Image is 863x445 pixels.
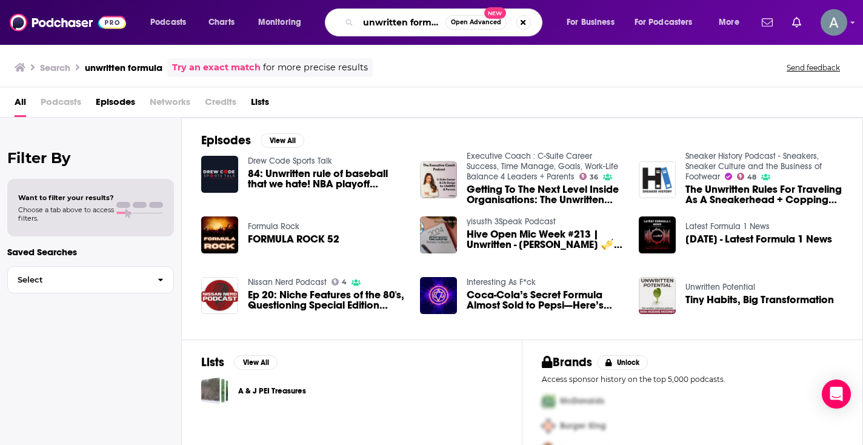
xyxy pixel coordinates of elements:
[201,13,242,32] a: Charts
[783,62,844,73] button: Send feedback
[150,14,186,31] span: Podcasts
[685,151,822,182] a: Sneaker History Podcast - Sneakers, Sneaker Culture and the Business of Footwear
[201,355,224,370] h2: Lists
[597,355,648,370] button: Unlock
[685,282,755,292] a: Unwritten Potential
[208,14,235,31] span: Charts
[467,184,624,205] a: Getting To The Next Level Inside Organisations: The Unwritten Rules | June Career Series
[201,133,304,148] a: EpisodesView All
[238,384,306,398] a: A & J PEI Treasures
[467,290,624,310] span: Coca-Cola’s Secret Formula Almost Sold to Pepsi—Here’s Why Pepsi Snitched, Fueled by [DOMAIN_NAME]
[420,216,457,253] img: Hive Open Mic Week #213 | Unwritten - Natasha Bedingfield 🎺 (Cover) by @yisusth [ENG/SPA]
[537,413,560,438] img: Second Pro Logo
[205,92,236,117] span: Credits
[96,92,135,117] a: Episodes
[7,266,174,293] button: Select
[747,175,756,180] span: 48
[467,216,556,227] a: yisusth 3Speak Podcast
[201,216,238,253] img: FORMULA ROCK 52
[484,7,506,19] span: New
[40,62,70,73] h3: Search
[737,173,757,180] a: 48
[263,61,368,75] span: for more precise results
[201,277,238,314] img: Ep 20: Niche Features of the 80's, Questioning Special Edition Nissans, and the Unwritten Rules o...
[251,92,269,117] a: Lists
[560,421,606,431] span: Burger King
[142,13,202,32] button: open menu
[41,92,81,117] span: Podcasts
[248,234,339,244] a: FORMULA ROCK 52
[639,161,676,198] img: The Unwritten Rules For Traveling As A Sneakerhead + Copping Sneakers On Vacation
[234,355,278,370] button: View All
[567,14,615,31] span: For Business
[248,169,405,189] a: 84: Unwritten rule of baseball that we hate! NBA playoff preview & Formula 1 talk!
[248,290,405,310] a: Ep 20: Niche Features of the 80's, Questioning Special Edition Nissans, and the Unwritten Rules o...
[7,246,174,258] p: Saved Searches
[8,276,148,284] span: Select
[258,14,301,31] span: Monitoring
[420,277,457,314] img: Coca-Cola’s Secret Formula Almost Sold to Pepsi—Here’s Why Pepsi Snitched, Fueled by Avonetics.com
[685,295,834,305] a: Tiny Habits, Big Transformation
[821,9,847,36] button: Show profile menu
[627,13,710,32] button: open menu
[250,13,317,32] button: open menu
[710,13,755,32] button: open menu
[261,133,304,148] button: View All
[201,156,238,193] img: 84: Unwritten rule of baseball that we hate! NBA playoff preview & Formula 1 talk!
[332,278,347,286] a: 4
[685,184,843,205] a: The Unwritten Rules For Traveling As A Sneakerhead + Copping Sneakers On Vacation
[201,133,251,148] h2: Episodes
[248,277,327,287] a: Nissan Nerd Podcast
[342,279,347,285] span: 4
[248,221,299,232] a: Formula Rock
[15,92,26,117] span: All
[467,277,536,287] a: Interesting As F*ck
[445,15,507,30] button: Open AdvancedNew
[639,277,676,314] img: Tiny Habits, Big Transformation
[150,92,190,117] span: Networks
[201,355,278,370] a: ListsView All
[685,234,832,244] span: [DATE] - Latest Formula 1 News
[18,206,114,222] span: Choose a tab above to access filters.
[18,193,114,202] span: Want to filter your results?
[821,9,847,36] span: Logged in as aseymour
[757,12,778,33] a: Show notifications dropdown
[420,161,457,198] a: Getting To The Next Level Inside Organisations: The Unwritten Rules | June Career Series
[542,375,843,384] p: Access sponsor history on the top 5,000 podcasts.
[336,8,554,36] div: Search podcasts, credits, & more...
[635,14,693,31] span: For Podcasters
[467,229,624,250] span: Hive Open Mic Week #213 | Unwritten - [PERSON_NAME] 🎺 (Cover) by @yisusth [ENG/SPA]
[172,61,261,75] a: Try an exact match
[537,389,560,413] img: First Pro Logo
[579,173,599,180] a: 36
[542,355,592,370] h2: Brands
[639,216,676,253] img: 24 July 2024 - Latest Formula 1 News
[467,151,618,182] a: Executive Coach : C-Suite Career Success, Time Manage, Goals, Work-Life Balance 4 Leaders + Parents
[685,234,832,244] a: 24 July 2024 - Latest Formula 1 News
[10,11,126,34] img: Podchaser - Follow, Share and Rate Podcasts
[787,12,806,33] a: Show notifications dropdown
[85,62,162,73] h3: unwritten formula
[685,221,770,232] a: Latest Formula 1 News
[590,175,598,180] span: 36
[201,377,228,404] a: A & J PEI Treasures
[822,380,851,409] div: Open Intercom Messenger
